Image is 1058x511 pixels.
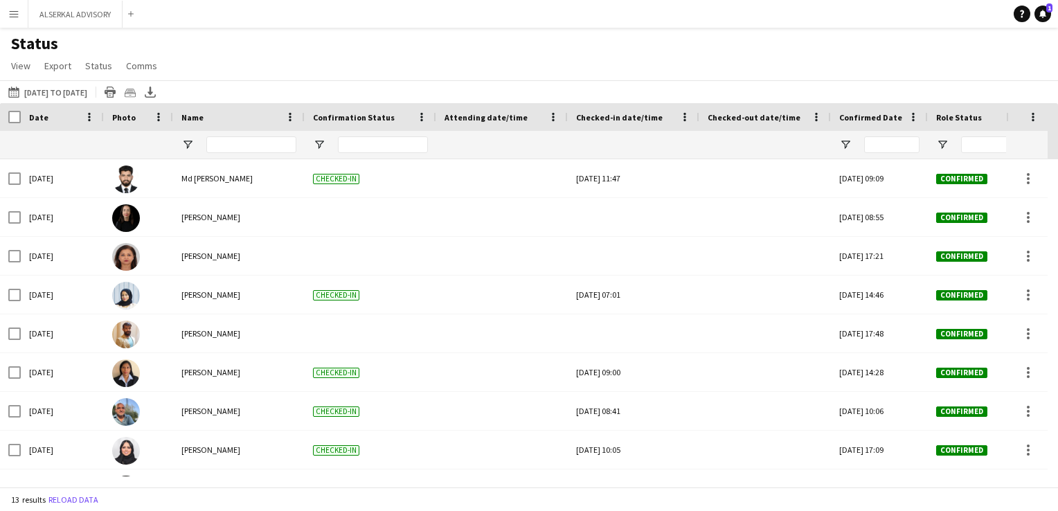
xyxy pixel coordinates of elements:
[112,165,140,193] img: Md Farzan Alam
[181,138,194,151] button: Open Filter Menu
[936,290,987,301] span: Confirmed
[936,329,987,339] span: Confirmed
[576,353,691,391] div: [DATE] 09:00
[21,431,104,469] div: [DATE]
[206,136,296,153] input: Name Filter Input
[313,406,359,417] span: Checked-in
[831,469,928,508] div: [DATE] 08:55
[21,276,104,314] div: [DATE]
[936,213,987,223] span: Confirmed
[338,136,428,153] input: Confirmation Status Filter Input
[576,392,691,430] div: [DATE] 08:41
[126,60,157,72] span: Comms
[112,359,140,387] img: Rita John
[112,321,140,348] img: Murtaza Tayeb Ali
[181,173,253,183] span: Md [PERSON_NAME]
[21,237,104,275] div: [DATE]
[831,353,928,391] div: [DATE] 14:28
[85,60,112,72] span: Status
[21,314,104,352] div: [DATE]
[102,84,118,100] app-action-btn: Print
[112,398,140,426] img: Rishi Raj
[936,112,982,123] span: Role Status
[6,84,90,100] button: [DATE] to [DATE]
[936,368,987,378] span: Confirmed
[21,392,104,430] div: [DATE]
[181,112,204,123] span: Name
[120,57,163,75] a: Comms
[839,112,902,123] span: Confirmed Date
[80,57,118,75] a: Status
[11,60,30,72] span: View
[6,57,36,75] a: View
[576,112,663,123] span: Checked-in date/time
[936,174,987,184] span: Confirmed
[1046,3,1052,12] span: 1
[576,431,691,469] div: [DATE] 10:05
[181,406,240,416] span: [PERSON_NAME]
[112,282,140,310] img: Fatimah AbuSrair
[46,492,101,508] button: Reload data
[936,406,987,417] span: Confirmed
[961,136,1016,153] input: Role Status Filter Input
[313,174,359,184] span: Checked-in
[112,112,136,123] span: Photo
[313,368,359,378] span: Checked-in
[445,112,528,123] span: Attending date/time
[112,204,140,232] img: Mariam Rohrle
[831,237,928,275] div: [DATE] 17:21
[122,84,138,100] app-action-btn: Crew files as ZIP
[28,1,123,28] button: ALSERKAL ADVISORY
[112,437,140,465] img: Ekram Balgosoon
[576,276,691,314] div: [DATE] 07:01
[181,328,240,339] span: [PERSON_NAME]
[181,251,240,261] span: [PERSON_NAME]
[864,136,920,153] input: Confirmed Date Filter Input
[831,314,928,352] div: [DATE] 17:48
[44,60,71,72] span: Export
[313,112,395,123] span: Confirmation Status
[21,198,104,236] div: [DATE]
[313,445,359,456] span: Checked-in
[831,276,928,314] div: [DATE] 14:46
[39,57,77,75] a: Export
[21,353,104,391] div: [DATE]
[181,212,240,222] span: [PERSON_NAME]
[936,445,987,456] span: Confirmed
[936,251,987,262] span: Confirmed
[21,159,104,197] div: [DATE]
[839,138,852,151] button: Open Filter Menu
[313,290,359,301] span: Checked-in
[831,431,928,469] div: [DATE] 17:09
[181,367,240,377] span: [PERSON_NAME]
[313,138,325,151] button: Open Filter Menu
[936,138,949,151] button: Open Filter Menu
[21,469,104,508] div: [DATE]
[576,469,691,508] div: [DATE] 08:04
[708,112,800,123] span: Checked-out date/time
[29,112,48,123] span: Date
[831,159,928,197] div: [DATE] 09:09
[831,392,928,430] div: [DATE] 10:06
[576,159,691,197] div: [DATE] 11:47
[831,198,928,236] div: [DATE] 08:55
[181,289,240,300] span: [PERSON_NAME]
[112,243,140,271] img: Sangeeta Mirchandani
[181,445,240,455] span: [PERSON_NAME]
[1034,6,1051,22] a: 1
[142,84,159,100] app-action-btn: Export XLSX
